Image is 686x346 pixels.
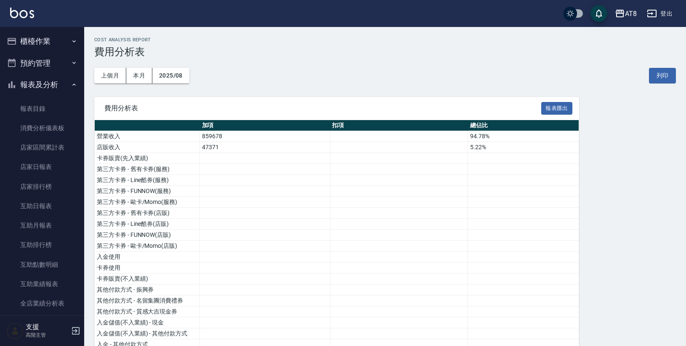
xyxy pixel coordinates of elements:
td: 859678 [200,131,330,142]
img: Logo [10,8,34,18]
td: 入金儲值(不入業績) - 現金 [95,317,200,328]
td: 第三方卡券 - 歐卡/Momo(服務) [95,197,200,208]
span: 費用分析表 [104,104,541,113]
a: 互助日報表 [3,196,81,216]
button: 列印 [649,68,676,83]
a: 每日業績分析表 [3,313,81,333]
h2: Cost analysis Report [94,37,676,43]
td: 第三方卡券 - FUNNOW(服務) [95,186,200,197]
button: AT8 [612,5,640,22]
h3: 費用分析表 [94,46,676,58]
button: 報表及分析 [3,74,81,96]
img: Person [7,322,24,339]
td: 店販收入 [95,142,200,153]
td: 第三方卡券 - 舊有卡券(服務) [95,164,200,175]
td: 其他付款方式 - 質感大吉現金券 [95,306,200,317]
td: 卡券販賣(先入業績) [95,153,200,164]
a: 消費分析儀表板 [3,118,81,138]
a: 店家排行榜 [3,177,81,196]
td: 卡券使用 [95,263,200,274]
a: 互助排行榜 [3,235,81,255]
th: 加項 [200,120,330,131]
td: 94.78% [468,131,579,142]
td: 第三方卡券 - FUNNOW(店販) [95,230,200,241]
button: save [590,5,607,22]
a: 全店業績分析表 [3,294,81,313]
p: 高階主管 [26,331,69,339]
td: 其他付款方式 - 振興券 [95,284,200,295]
td: 卡券販賣(不入業績) [95,274,200,284]
button: 櫃檯作業 [3,30,81,52]
td: 其他付款方式 - 名留集團消費禮券 [95,295,200,306]
button: 本月 [126,68,152,83]
th: 總佔比 [468,120,579,131]
a: 互助點數明細 [3,255,81,274]
div: AT8 [625,8,637,19]
a: 互助業績報表 [3,274,81,294]
td: 入金儲值(不入業績) - 其他付款方式 [95,328,200,339]
a: 互助月報表 [3,216,81,235]
button: 2025/08 [152,68,189,83]
td: 第三方卡券 - 歐卡/Momo(店販) [95,241,200,252]
button: 預約管理 [3,52,81,74]
h5: 支援 [26,323,69,331]
td: 第三方卡券 - 舊有卡券(店販) [95,208,200,219]
button: 上個月 [94,68,126,83]
td: 5.22% [468,142,579,153]
td: 第三方卡券 - Line酷券(店販) [95,219,200,230]
td: 入金使用 [95,252,200,263]
th: 扣項 [330,120,468,131]
td: 47371 [200,142,330,153]
td: 營業收入 [95,131,200,142]
a: 店家日報表 [3,157,81,177]
button: 報表匯出 [541,102,572,115]
td: 第三方卡券 - Line酷券(服務) [95,175,200,186]
a: 店家區間累計表 [3,138,81,157]
a: 報表目錄 [3,99,81,118]
button: 登出 [643,6,676,21]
